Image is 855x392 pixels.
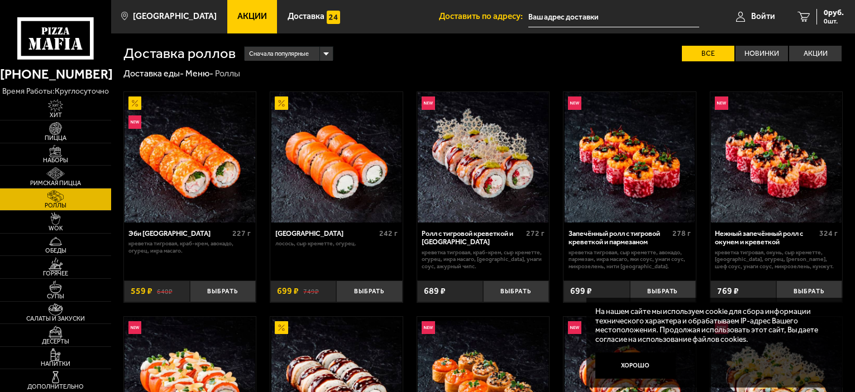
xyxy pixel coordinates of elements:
[595,307,827,343] p: На нашем сайте мы используем cookie для сбора информации технического характера и обрабатываем IP...
[570,287,592,296] span: 699 ₽
[630,280,696,302] button: Выбрать
[123,68,184,79] a: Доставка еды-
[672,229,691,238] span: 278 г
[483,280,549,302] button: Выбрать
[776,280,842,302] button: Выбрать
[271,92,402,222] img: Филадельфия
[422,321,435,335] img: Новинка
[528,7,699,27] input: Ваш адрес доставки
[563,92,696,222] a: НовинкаЗапечённый ролл с тигровой креветкой и пармезаном
[568,321,581,335] img: Новинка
[128,96,142,110] img: Акционный
[123,46,236,61] h1: Доставка роллов
[327,11,340,24] img: 15daf4d41897b9f0e9f617042186c801.svg
[128,115,142,129] img: Новинка
[595,352,676,379] button: Хорошо
[715,249,837,270] p: креветка тигровая, окунь, Сыр креметте, [GEOGRAPHIC_DATA], огурец, [PERSON_NAME], шеф соус, унаги...
[715,229,816,246] div: Нежный запечённый ролл с окунем и креветкой
[751,12,775,21] span: Войти
[417,92,550,222] a: НовинкаРолл с тигровой креветкой и Гуакамоле
[303,287,319,296] s: 749 ₽
[711,92,842,222] img: Нежный запечённый ролл с окунем и креветкой
[715,96,728,110] img: Новинка
[288,12,324,21] span: Доставка
[824,9,844,17] span: 0 руб.
[190,280,256,302] button: Выбрать
[819,229,838,238] span: 324 г
[710,92,843,222] a: НовинкаНежный запечённый ролл с окунем и креветкой
[565,92,695,222] img: Запечённый ролл с тигровой креветкой и пармезаном
[569,229,670,246] div: Запечённый ролл с тигровой креветкой и пармезаном
[157,287,173,296] s: 640 ₽
[824,18,844,25] span: 0 шт.
[185,68,213,79] a: Меню-
[125,92,255,222] img: Эби Калифорния
[569,249,691,270] p: креветка тигровая, Сыр креметте, авокадо, пармезан, икра масаго, яки соус, унаги соус, микрозелен...
[275,321,288,335] img: Акционный
[128,229,230,238] div: Эби [GEOGRAPHIC_DATA]
[422,249,544,270] p: креветка тигровая, краб-крем, Сыр креметте, огурец, икра масаго, [GEOGRAPHIC_DATA], унаги соус, а...
[439,12,528,21] span: Доставить по адресу:
[526,229,544,238] span: 272 г
[379,229,398,238] span: 242 г
[336,280,402,302] button: Выбрать
[275,229,376,238] div: [GEOGRAPHIC_DATA]
[128,240,251,255] p: креветка тигровая, краб-крем, авокадо, огурец, икра масаго.
[270,92,403,222] a: АкционныйФиладельфия
[717,287,739,296] span: 769 ₽
[232,229,251,238] span: 227 г
[568,96,581,110] img: Новинка
[789,46,842,62] label: Акции
[682,46,734,62] label: Все
[277,287,299,296] span: 699 ₽
[237,12,267,21] span: Акции
[249,46,309,62] span: Сначала популярные
[735,46,788,62] label: Новинки
[418,92,548,222] img: Ролл с тигровой креветкой и Гуакамоле
[275,96,288,110] img: Акционный
[275,240,398,248] p: лосось, Сыр креметте, огурец.
[133,12,217,21] span: [GEOGRAPHIC_DATA]
[131,287,152,296] span: 559 ₽
[424,287,446,296] span: 689 ₽
[422,229,523,246] div: Ролл с тигровой креветкой и [GEOGRAPHIC_DATA]
[128,321,142,335] img: Новинка
[215,68,240,80] div: Роллы
[422,96,435,110] img: Новинка
[124,92,256,222] a: АкционныйНовинкаЭби Калифорния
